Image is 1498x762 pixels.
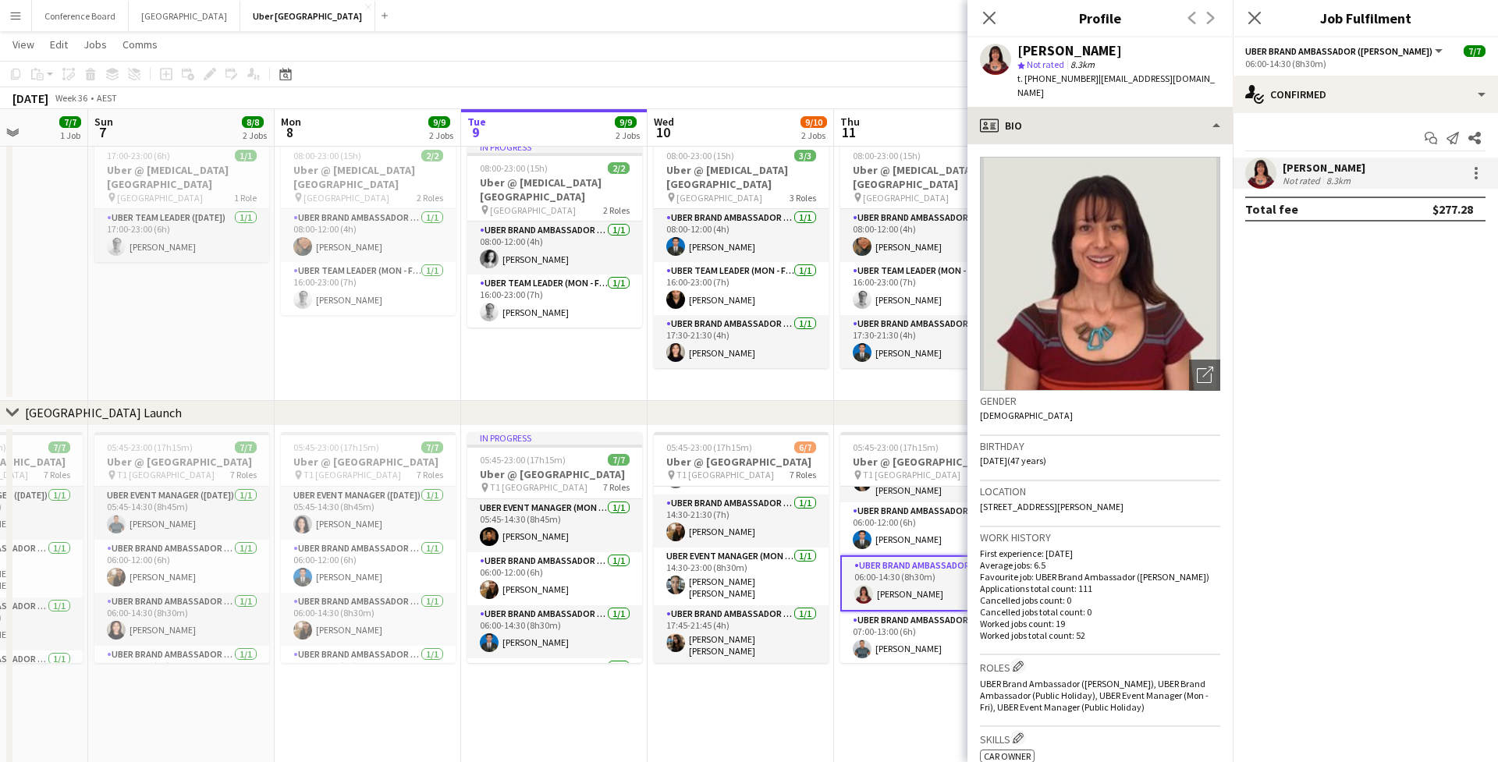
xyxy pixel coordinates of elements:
span: [GEOGRAPHIC_DATA] [676,192,762,204]
button: [GEOGRAPHIC_DATA] [129,1,240,31]
app-card-role: Uber Team Leader (Mon - Fri)1/116:00-23:00 (7h)[PERSON_NAME] [467,275,642,328]
app-card-role: UBER Brand Ambassador ([PERSON_NAME])1/106:00-12:00 (6h)[PERSON_NAME] [281,540,456,593]
app-job-card: 17:00-23:00 (6h)1/1Uber @ [MEDICAL_DATA][GEOGRAPHIC_DATA] [GEOGRAPHIC_DATA]1 RoleUber Team Leader... [94,140,269,262]
div: 1 Job [60,129,80,141]
app-card-role: Uber Team Leader (Mon - Fri)1/116:00-23:00 (7h)[PERSON_NAME] [654,262,829,315]
app-card-role: UBER Brand Ambassador ([PERSON_NAME])1/114:30-21:30 (7h)[PERSON_NAME] [654,494,829,548]
span: T1 [GEOGRAPHIC_DATA] [490,481,587,493]
h3: Uber @ [MEDICAL_DATA][GEOGRAPHIC_DATA] [467,175,642,204]
span: 7/7 [1464,45,1486,57]
span: 08:00-23:00 (15h) [480,162,548,174]
span: [DATE] (47 years) [980,455,1046,466]
span: 8.3km [1067,58,1098,70]
span: Not rated [1027,58,1064,70]
app-job-card: 05:45-23:00 (17h15m)7/7Uber @ [GEOGRAPHIC_DATA] T1 [GEOGRAPHIC_DATA]7 RolesUBER Event Manager ([D... [94,432,269,663]
app-card-role: Uber Team Leader (Mon - Fri)1/116:00-23:00 (7h)[PERSON_NAME] [281,262,456,315]
app-card-role: UBER Brand Ambassador ([PERSON_NAME])1/107:00-13:00 (6h) [281,646,456,699]
span: UBER Brand Ambassador (Mon - Fri) [1245,45,1432,57]
span: 05:45-23:00 (17h15m) [853,441,939,453]
p: First experience: [DATE] [980,548,1220,559]
span: T1 [GEOGRAPHIC_DATA] [304,469,401,480]
app-job-card: 08:00-23:00 (15h)3/3Uber @ [MEDICAL_DATA][GEOGRAPHIC_DATA] [GEOGRAPHIC_DATA]3 RolesUBER Brand Amb... [840,140,1015,368]
app-card-role: UBER Brand Ambassador ([PERSON_NAME])1/108:00-12:00 (4h)[PERSON_NAME] [654,209,829,262]
app-card-role: UBER Event Manager (Mon - Fri)1/105:45-14:30 (8h45m)[PERSON_NAME] [467,499,642,552]
span: 7/7 [421,441,443,453]
h3: Uber @ [GEOGRAPHIC_DATA] [654,455,829,469]
span: 05:45-23:00 (17h15m) [107,441,193,453]
app-card-role: UBER Brand Ambassador ([PERSON_NAME])1/108:00-12:00 (4h)[PERSON_NAME] [281,209,456,262]
app-card-role: UBER Brand Ambassador ([PERSON_NAME])1/106:00-14:30 (8h30m)[PERSON_NAME] [467,605,642,658]
div: 8.3km [1323,175,1354,186]
button: Conference Board [32,1,129,31]
div: 08:00-23:00 (15h)3/3Uber @ [MEDICAL_DATA][GEOGRAPHIC_DATA] [GEOGRAPHIC_DATA]3 RolesUBER Brand Amb... [654,140,829,368]
app-card-role: UBER Brand Ambassador ([PERSON_NAME])1/117:30-21:30 (4h)[PERSON_NAME] [654,315,829,368]
p: Worked jobs count: 19 [980,618,1220,629]
div: 2 Jobs [429,129,453,141]
div: Confirmed [1233,76,1498,113]
span: 9/9 [428,116,450,128]
span: 7 Roles [790,469,816,480]
div: Open photos pop-in [1189,360,1220,391]
span: 10 [651,123,674,141]
span: Car Owner [984,750,1031,762]
h3: Gender [980,394,1220,408]
div: 08:00-23:00 (15h)2/2Uber @ [MEDICAL_DATA][GEOGRAPHIC_DATA] [GEOGRAPHIC_DATA]2 RolesUBER Brand Amb... [281,140,456,315]
h3: Uber @ [MEDICAL_DATA][GEOGRAPHIC_DATA] [654,163,829,191]
span: 1/1 [235,150,257,161]
h3: Profile [967,8,1233,28]
app-card-role: UBER Brand Ambassador ([PERSON_NAME])1/107:00-13:00 (6h)[PERSON_NAME] [840,611,1015,665]
span: 7/7 [59,116,81,128]
button: Uber [GEOGRAPHIC_DATA] [240,1,375,31]
span: 3/3 [794,150,816,161]
span: 9/9 [615,116,637,128]
h3: Roles [980,658,1220,675]
span: Week 36 [51,92,91,104]
img: Crew avatar or photo [980,157,1220,391]
span: | [EMAIL_ADDRESS][DOMAIN_NAME] [1017,73,1215,98]
span: 17:00-23:00 (6h) [107,150,170,161]
p: Favourite job: UBER Brand Ambassador ([PERSON_NAME]) [980,571,1220,583]
app-card-role: UBER Brand Ambassador ([PERSON_NAME])1/117:30-21:30 (4h)[PERSON_NAME] [840,315,1015,368]
app-card-role: UBER Brand Ambassador ([PERSON_NAME])1/106:00-12:00 (6h)[PERSON_NAME] [840,502,1015,555]
app-card-role: UBER Brand Ambassador ([PERSON_NAME])1/106:00-14:30 (8h30m)[PERSON_NAME] [281,593,456,646]
div: 05:45-23:00 (17h15m)7/7Uber @ [GEOGRAPHIC_DATA] T1 [GEOGRAPHIC_DATA]7 RolesUBER Event Manager (Mo... [840,432,1015,663]
app-job-card: 05:45-23:00 (17h15m)7/7Uber @ [GEOGRAPHIC_DATA] T1 [GEOGRAPHIC_DATA]7 RolesUBER Event Manager ([D... [281,432,456,663]
span: 08:00-23:00 (15h) [666,150,734,161]
app-card-role: Uber Team Leader (Mon - Fri)1/116:00-23:00 (7h)[PERSON_NAME] [840,262,1015,315]
h3: Location [980,484,1220,498]
span: Thu [840,115,860,129]
div: Total fee [1245,201,1298,217]
span: 2/2 [421,150,443,161]
span: Sun [94,115,113,129]
p: Cancelled jobs count: 0 [980,594,1220,606]
div: 06:00-14:30 (8h30m) [1245,58,1486,69]
app-card-role: UBER Brand Ambassador ([PERSON_NAME])1/1 [467,658,642,711]
span: 7 Roles [230,469,257,480]
app-card-role: UBER Brand Ambassador ([DATE])1/106:00-12:00 (6h)[PERSON_NAME] [94,540,269,593]
span: Tue [467,115,486,129]
app-card-role: UBER Brand Ambassador ([DATE])1/107:00-13:00 (6h) [94,646,269,704]
h3: Uber @ [GEOGRAPHIC_DATA] [840,455,1015,469]
span: 05:45-23:00 (17h15m) [666,441,752,453]
h3: Birthday [980,439,1220,453]
span: Edit [50,37,68,51]
span: 7/7 [48,441,70,453]
span: t. [PHONE_NUMBER] [1017,73,1099,84]
span: 05:45-23:00 (17h15m) [293,441,379,453]
app-card-role: Uber Team Leader ([DATE])1/117:00-23:00 (6h)[PERSON_NAME] [94,209,269,262]
span: 9 [465,123,486,141]
span: 05:45-23:00 (17h15m) [480,454,566,466]
h3: Uber @ [MEDICAL_DATA][GEOGRAPHIC_DATA] [840,163,1015,191]
span: [GEOGRAPHIC_DATA] [304,192,389,204]
p: Average jobs: 6.5 [980,559,1220,571]
p: Applications total count: 111 [980,583,1220,594]
div: [PERSON_NAME] [1283,161,1365,175]
span: 7 [92,123,113,141]
span: 2 Roles [603,204,630,216]
app-card-role: UBER Brand Ambassador ([PERSON_NAME])1/117:45-21:45 (4h)[PERSON_NAME] [PERSON_NAME] [654,605,829,663]
div: 2 Jobs [243,129,267,141]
